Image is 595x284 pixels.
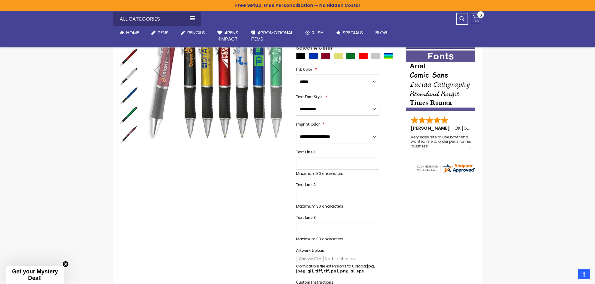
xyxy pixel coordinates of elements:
[120,47,139,66] div: The Barton Custom Pens Special Offer
[296,237,379,242] p: Maximum 30 characters
[371,53,380,59] div: Silver
[158,29,169,36] span: Pens
[120,86,139,105] div: The Barton Custom Pens Special Offer
[411,125,452,131] span: [PERSON_NAME]
[296,215,316,220] span: Text Line 3
[346,53,355,59] div: Green
[375,29,388,36] span: Blog
[462,125,508,131] span: [GEOGRAPHIC_DATA]
[217,29,238,42] span: 4Pens 4impact
[411,135,471,148] div: Very easy site to use boyfriend wanted me to order pens for his business
[62,261,69,267] button: Close teaser
[578,269,590,279] a: Top
[359,53,368,59] div: Red
[296,182,316,187] span: Text Line 2
[245,26,299,46] a: 4PROMOTIONALITEMS
[6,266,64,284] div: Get your Mystery Deal!Close teaser
[309,53,318,59] div: Blue
[299,26,330,40] a: Rush
[12,268,58,281] span: Get your Mystery Deal!
[471,13,482,24] a: 0
[415,170,475,175] a: 4pens.com certificate URL
[296,204,379,209] p: Maximum 30 characters
[296,122,320,127] span: Imprint Color
[454,125,461,131] span: OK
[113,12,201,26] div: All Categories
[334,53,343,59] div: Gold
[296,67,312,72] span: Ink Color
[120,48,138,66] img: The Barton Custom Pens Special Offer
[343,29,363,36] span: Specials
[120,106,138,124] img: The Barton Custom Pens Special Offer
[296,264,379,274] p: Compatible file extensions to upload:
[251,29,293,42] span: 4PROMOTIONAL ITEMS
[120,67,138,86] img: The Barton Custom Pens Special Offer
[415,162,475,174] img: 4pens.com widget logo
[296,53,305,59] div: Black
[296,45,333,53] span: Select A Color
[187,29,205,36] span: Pencils
[296,149,316,155] span: Text Line 1
[406,51,475,111] img: font-personalization-examples
[126,29,139,36] span: Home
[145,26,175,40] a: Pens
[452,125,508,131] span: - ,
[120,125,138,144] img: The Barton Custom Pens Special Offer
[296,248,324,253] span: Artwork Upload
[369,26,394,40] a: Blog
[211,26,245,46] a: 4Pens4impact
[296,263,375,274] strong: jpg, jpeg, gif, tiff, tif, pdf, png, ai, eps
[296,171,379,176] p: Maximum 30 characters
[113,26,145,40] a: Home
[312,29,324,36] span: Rush
[330,26,369,40] a: Specials
[479,12,482,18] span: 0
[321,53,330,59] div: Burgundy
[175,26,211,40] a: Pencils
[296,94,323,99] span: Text Font Style
[384,53,393,59] div: Assorted
[120,86,138,105] img: The Barton Custom Pens Special Offer
[120,66,139,86] div: The Barton Custom Pens Special Offer
[120,105,139,124] div: The Barton Custom Pens Special Offer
